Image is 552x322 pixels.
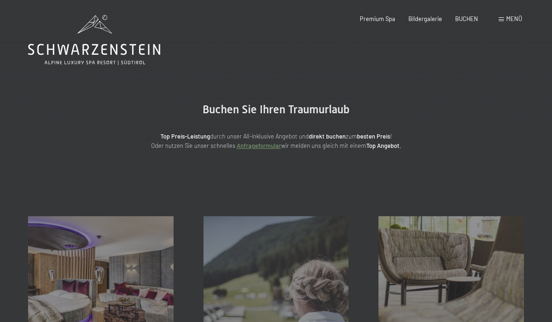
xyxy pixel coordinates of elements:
[357,132,390,140] strong: besten Preis
[160,132,210,140] strong: Top Preis-Leistung
[89,132,463,151] p: durch unser All-inklusive Angebot und zum ! Oder nutzen Sie unser schnelles wir melden uns gleich...
[360,15,395,22] a: Premium Spa
[455,15,478,22] a: BUCHEN
[506,15,522,22] span: Menü
[366,142,401,149] strong: Top Angebot.
[237,142,281,149] a: Anfrageformular
[309,132,346,140] strong: direkt buchen
[203,103,349,116] span: Buchen Sie Ihren Traumurlaub
[408,15,442,22] a: Bildergalerie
